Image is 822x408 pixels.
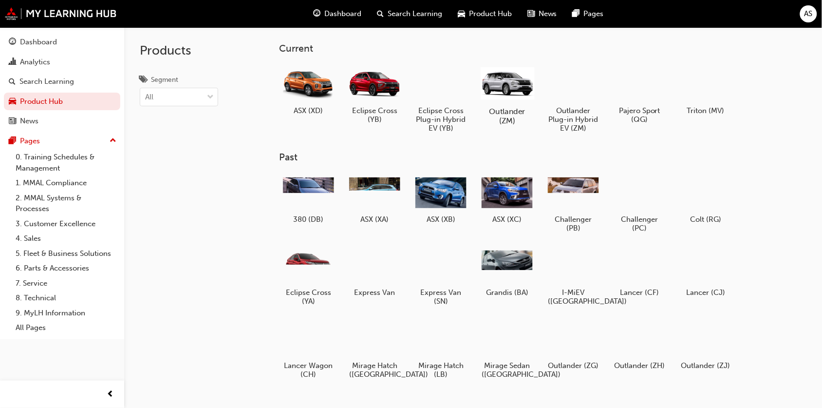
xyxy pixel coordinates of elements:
[151,75,178,85] div: Segment
[548,215,599,233] h5: Challenger (PB)
[346,62,404,127] a: Eclipse Cross (YB)
[548,361,599,370] h5: Outlander (ZG)
[412,171,470,228] a: ASX (XB)
[544,171,603,236] a: Challenger (PB)
[349,361,400,379] h5: Mirage Hatch ([GEOGRAPHIC_DATA])
[12,246,120,261] a: 5. Fleet & Business Solutions
[12,291,120,306] a: 8. Technical
[677,171,735,228] a: Colt (RG)
[611,244,669,301] a: Lancer (CF)
[305,4,369,24] a: guage-iconDashboard
[614,288,665,297] h5: Lancer (CF)
[482,215,533,224] h5: ASX (XC)
[9,97,16,106] span: car-icon
[482,361,533,379] h5: Mirage Sedan ([GEOGRAPHIC_DATA])
[280,171,338,228] a: 380 (DB)
[9,117,16,126] span: news-icon
[20,136,40,147] div: Pages
[573,8,580,20] span: pages-icon
[450,4,520,24] a: car-iconProduct Hub
[9,78,16,86] span: search-icon
[12,231,120,246] a: 4. Sales
[4,132,120,150] button: Pages
[12,320,120,335] a: All Pages
[20,37,57,48] div: Dashboard
[346,317,404,383] a: Mirage Hatch ([GEOGRAPHIC_DATA])
[412,317,470,383] a: Mirage Hatch (LB)
[611,62,669,127] a: Pajero Sport (QG)
[584,8,604,19] span: Pages
[349,106,400,124] h5: Eclipse Cross (YB)
[412,62,470,136] a: Eclipse Cross Plug-in Hybrid EV (YB)
[677,62,735,118] a: Triton (MV)
[4,33,120,51] a: Dashboard
[415,106,467,133] h5: Eclipse Cross Plug-in Hybrid EV (YB)
[680,288,731,297] h5: Lancer (CJ)
[482,288,533,297] h5: Grandis (BA)
[478,244,537,301] a: Grandis (BA)
[614,361,665,370] h5: Outlander (ZH)
[614,215,665,233] h5: Challenger (PC)
[346,244,404,301] a: Express Van
[12,276,120,291] a: 7. Service
[280,62,338,118] a: ASX (XD)
[9,38,16,47] span: guage-icon
[9,137,16,146] span: pages-icon
[804,8,813,19] span: AS
[283,361,334,379] h5: Lancer Wagon (CH)
[388,8,442,19] span: Search Learning
[283,288,334,306] h5: Eclipse Cross (YA)
[548,288,599,306] h5: I-MiEV ([GEOGRAPHIC_DATA])
[520,4,565,24] a: news-iconNews
[207,91,214,104] span: down-icon
[611,171,669,236] a: Challenger (PC)
[478,317,537,383] a: Mirage Sedan ([GEOGRAPHIC_DATA])
[140,43,218,58] h2: Products
[412,244,470,310] a: Express Van (SN)
[349,288,400,297] h5: Express Van
[349,215,400,224] h5: ASX (XA)
[565,4,612,24] a: pages-iconPages
[680,361,731,370] h5: Outlander (ZJ)
[4,73,120,91] a: Search Learning
[539,8,557,19] span: News
[12,191,120,216] a: 2. MMAL Systems & Processes
[478,62,537,127] a: Outlander (ZM)
[544,317,603,374] a: Outlander (ZG)
[527,8,535,20] span: news-icon
[548,106,599,133] h5: Outlander Plug-in Hybrid EV (ZM)
[377,8,384,20] span: search-icon
[280,43,806,54] h3: Current
[800,5,817,22] button: AS
[458,8,465,20] span: car-icon
[283,106,334,115] h5: ASX (XD)
[20,57,50,68] div: Analytics
[12,150,120,175] a: 0. Training Schedules & Management
[677,244,735,301] a: Lancer (CJ)
[469,8,512,19] span: Product Hub
[12,175,120,191] a: 1. MMAL Compliance
[5,7,117,20] img: mmal
[415,361,467,379] h5: Mirage Hatch (LB)
[677,317,735,374] a: Outlander (ZJ)
[9,58,16,67] span: chart-icon
[680,215,731,224] h5: Colt (RG)
[12,306,120,321] a: 9. MyLH Information
[107,389,114,401] span: prev-icon
[20,116,38,127] div: News
[19,76,74,87] div: Search Learning
[280,317,338,383] a: Lancer Wagon (CH)
[611,317,669,374] a: Outlander (ZH)
[4,112,120,130] a: News
[140,76,147,85] span: tags-icon
[4,53,120,71] a: Analytics
[544,62,603,136] a: Outlander Plug-in Hybrid EV (ZM)
[4,31,120,132] button: DashboardAnalyticsSearch LearningProduct HubNews
[4,93,120,111] a: Product Hub
[324,8,361,19] span: Dashboard
[415,215,467,224] h5: ASX (XB)
[280,152,806,163] h3: Past
[480,107,534,125] h5: Outlander (ZM)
